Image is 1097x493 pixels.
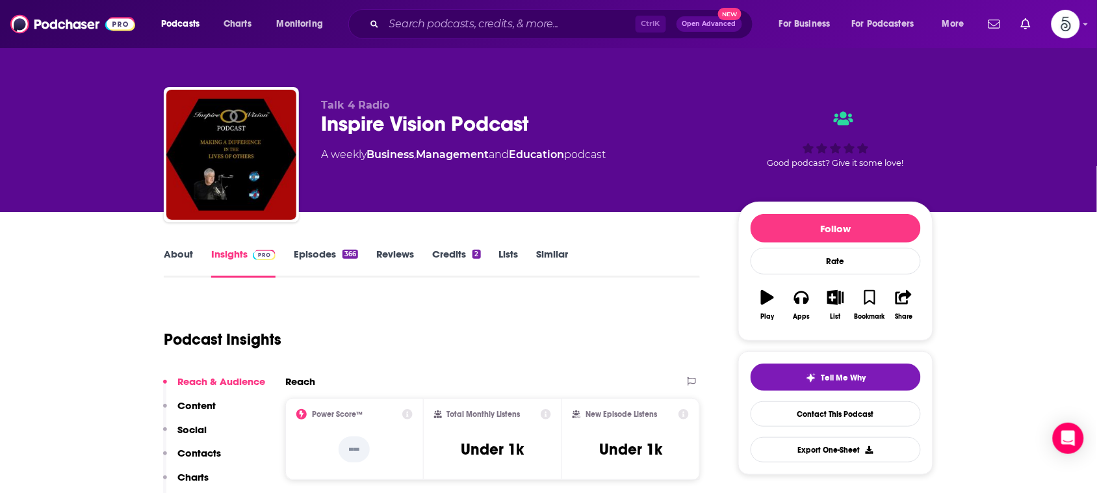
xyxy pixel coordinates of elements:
[161,15,200,33] span: Podcasts
[163,375,265,399] button: Reach & Audience
[376,248,414,278] a: Reviews
[177,399,216,412] p: Content
[215,14,259,34] a: Charts
[414,148,416,161] span: ,
[806,373,816,383] img: tell me why sparkle
[844,14,933,34] button: open menu
[177,423,207,436] p: Social
[821,373,866,383] span: Tell Me Why
[794,313,810,321] div: Apps
[933,14,981,34] button: open menu
[751,401,921,427] a: Contact This Podcast
[294,248,358,278] a: Episodes366
[751,214,921,243] button: Follow
[1052,10,1080,38] img: User Profile
[983,13,1005,35] a: Show notifications dropdown
[177,447,221,459] p: Contacts
[211,248,276,278] a: InsightsPodchaser Pro
[586,410,657,419] h2: New Episode Listens
[599,440,662,459] h3: Under 1k
[163,423,207,447] button: Social
[1052,10,1080,38] span: Logged in as Spiral5-G2
[384,14,636,34] input: Search podcasts, credits, & more...
[537,248,569,278] a: Similar
[321,99,389,111] span: Talk 4 Radio
[636,16,666,33] span: Ctrl K
[277,15,323,33] span: Monitoring
[447,410,521,419] h2: Total Monthly Listens
[361,9,766,39] div: Search podcasts, credits, & more...
[1016,13,1036,35] a: Show notifications dropdown
[853,282,886,328] button: Bookmark
[1052,10,1080,38] button: Show profile menu
[312,410,363,419] h2: Power Score™
[718,8,742,20] span: New
[738,99,933,180] div: Good podcast? Give it some love!
[163,399,216,423] button: Content
[268,14,340,34] button: open menu
[682,21,736,27] span: Open Advanced
[499,248,519,278] a: Lists
[887,282,921,328] button: Share
[770,14,847,34] button: open menu
[768,158,904,168] span: Good podcast? Give it some love!
[367,148,414,161] a: Business
[461,440,524,459] h3: Under 1k
[942,15,964,33] span: More
[177,375,265,388] p: Reach & Audience
[342,250,358,259] div: 366
[10,12,135,36] img: Podchaser - Follow, Share and Rate Podcasts
[895,313,912,321] div: Share
[855,313,885,321] div: Bookmark
[416,148,489,161] a: Management
[152,14,216,34] button: open menu
[677,16,742,32] button: Open AdvancedNew
[164,330,281,349] h1: Podcast Insights
[1053,423,1084,454] div: Open Intercom Messenger
[224,15,252,33] span: Charts
[779,15,831,33] span: For Business
[831,313,841,321] div: List
[321,147,606,163] div: A weekly podcast
[339,436,370,462] p: --
[751,248,921,274] div: Rate
[751,437,921,462] button: Export One-Sheet
[761,313,775,321] div: Play
[177,471,209,483] p: Charts
[509,148,564,161] a: Education
[489,148,509,161] span: and
[784,282,818,328] button: Apps
[166,90,296,220] img: Inspire Vision Podcast
[285,375,315,388] h2: Reach
[751,282,784,328] button: Play
[472,250,480,259] div: 2
[751,364,921,391] button: tell me why sparkleTell Me Why
[164,248,193,278] a: About
[253,250,276,260] img: Podchaser Pro
[819,282,853,328] button: List
[852,15,914,33] span: For Podcasters
[163,447,221,471] button: Contacts
[432,248,480,278] a: Credits2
